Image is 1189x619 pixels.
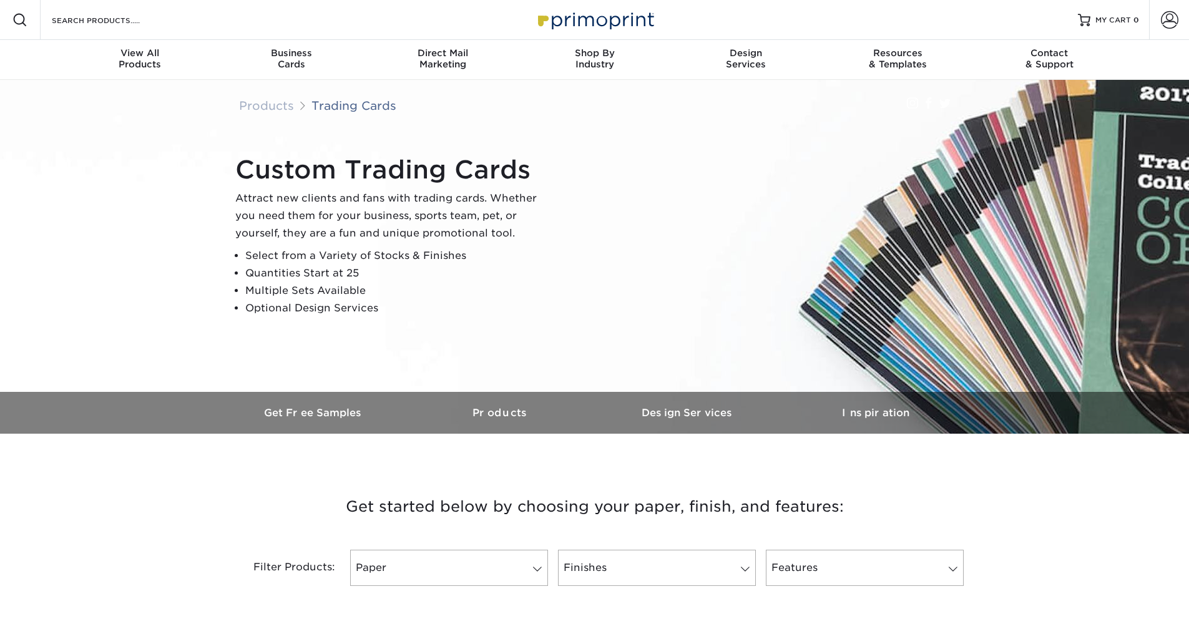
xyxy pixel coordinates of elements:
a: Trading Cards [311,99,396,112]
h1: Custom Trading Cards [235,155,547,185]
h3: Inspiration [782,407,969,419]
a: View AllProducts [64,40,216,80]
li: Optional Design Services [245,300,547,317]
span: Shop By [519,47,670,59]
span: Direct Mail [367,47,519,59]
h3: Get Free Samples [220,407,408,419]
li: Select from a Variety of Stocks & Finishes [245,247,547,265]
span: MY CART [1095,15,1131,26]
a: Finishes [558,550,756,586]
p: Attract new clients and fans with trading cards. Whether you need them for your business, sports ... [235,190,547,242]
div: Filter Products: [220,550,345,586]
a: Products [408,392,595,434]
div: Cards [215,47,367,70]
a: Products [239,99,294,112]
a: Paper [350,550,548,586]
h3: Products [408,407,595,419]
div: Products [64,47,216,70]
span: Design [670,47,822,59]
span: Contact [974,47,1125,59]
span: 0 [1133,16,1139,24]
a: Features [766,550,964,586]
div: Marketing [367,47,519,70]
a: Contact& Support [974,40,1125,80]
div: Services [670,47,822,70]
h3: Design Services [595,407,782,419]
div: Industry [519,47,670,70]
span: Resources [822,47,974,59]
h3: Get started below by choosing your paper, finish, and features: [230,479,960,535]
a: Resources& Templates [822,40,974,80]
a: Design Services [595,392,782,434]
a: Inspiration [782,392,969,434]
div: & Templates [822,47,974,70]
span: View All [64,47,216,59]
span: Business [215,47,367,59]
div: & Support [974,47,1125,70]
li: Quantities Start at 25 [245,265,547,282]
a: Shop ByIndustry [519,40,670,80]
img: Primoprint [532,6,657,33]
a: Direct MailMarketing [367,40,519,80]
a: Get Free Samples [220,392,408,434]
li: Multiple Sets Available [245,282,547,300]
a: DesignServices [670,40,822,80]
a: BusinessCards [215,40,367,80]
input: SEARCH PRODUCTS..... [51,12,172,27]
